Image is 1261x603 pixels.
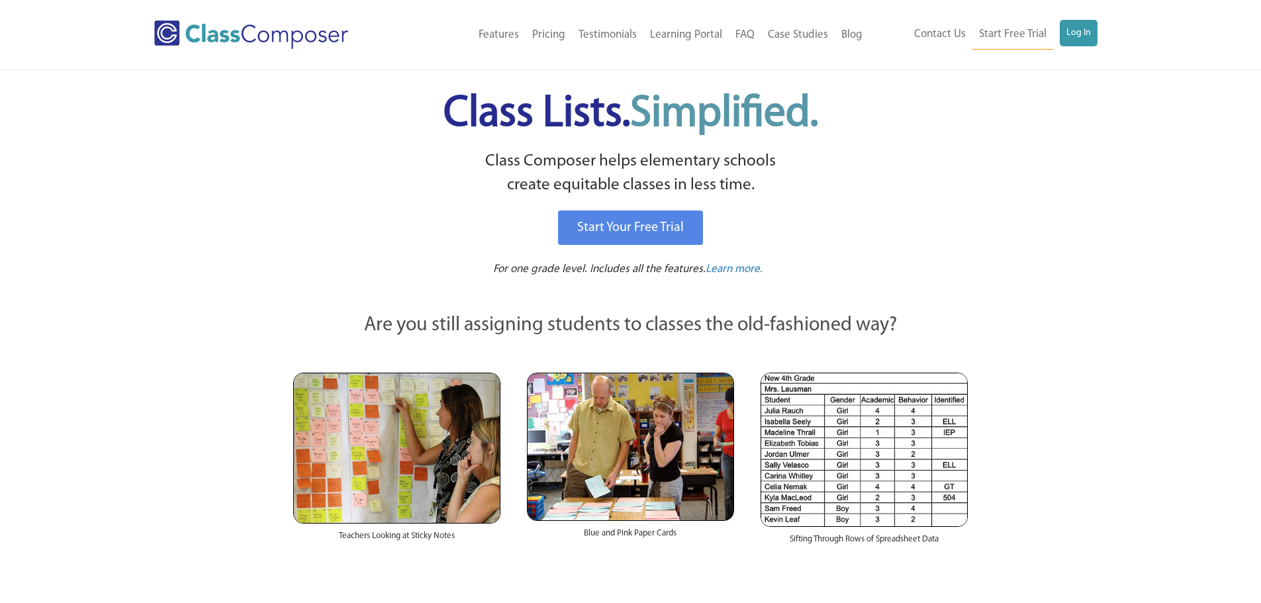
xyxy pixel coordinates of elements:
img: Blue and Pink Paper Cards [527,373,734,520]
img: Teachers Looking at Sticky Notes [293,373,500,524]
a: Testimonials [572,21,643,50]
p: Are you still assigning students to classes the old-fashioned way? [293,311,968,340]
a: Case Studies [761,21,835,50]
span: For one grade level. Includes all the features. [493,263,706,275]
nav: Header Menu [402,21,869,50]
a: Start Free Trial [972,20,1053,50]
div: Sifting Through Rows of Spreadsheet Data [761,527,968,559]
img: Class Composer [154,21,348,49]
span: Class Lists. [444,93,818,136]
nav: Header Menu [869,20,1098,50]
p: Class Composer helps elementary schools create equitable classes in less time. [291,150,970,198]
a: Pricing [526,21,572,50]
a: Learn more. [706,261,763,278]
div: Teachers Looking at Sticky Notes [293,524,500,555]
span: Learn more. [706,263,763,275]
a: Learning Portal [643,21,729,50]
span: Start Your Free Trial [577,221,684,234]
a: FAQ [729,21,761,50]
img: Spreadsheets [761,373,968,527]
a: Features [472,21,526,50]
a: Log In [1060,20,1098,46]
div: Blue and Pink Paper Cards [527,521,734,553]
a: Blog [835,21,869,50]
span: Simplified. [630,93,818,136]
a: Start Your Free Trial [558,210,703,245]
a: Contact Us [908,20,972,49]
